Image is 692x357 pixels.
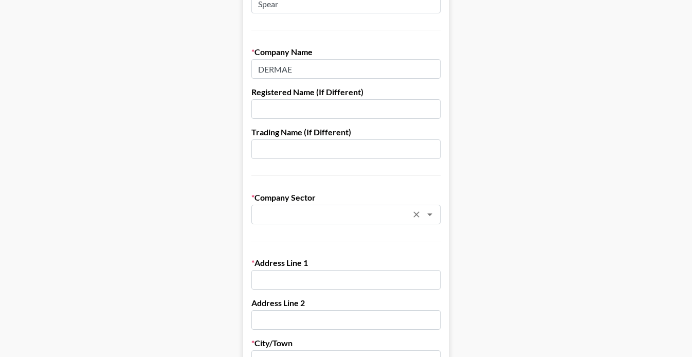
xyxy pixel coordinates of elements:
label: Company Name [251,47,441,57]
label: City/Town [251,338,441,348]
label: Address Line 1 [251,258,441,268]
label: Address Line 2 [251,298,441,308]
label: Trading Name (If Different) [251,127,441,137]
button: Clear [409,207,424,222]
label: Registered Name (If Different) [251,87,441,97]
label: Company Sector [251,192,441,203]
button: Open [423,207,437,222]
